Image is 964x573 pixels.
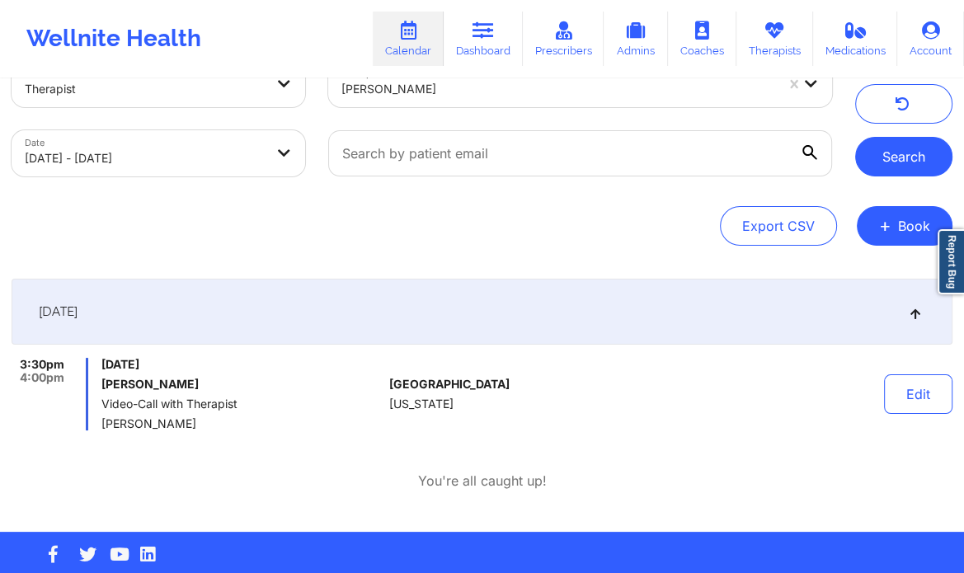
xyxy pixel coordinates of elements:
span: Video-Call with Therapist [101,397,383,411]
span: [GEOGRAPHIC_DATA] [389,378,510,391]
span: 3:30pm [20,358,64,371]
a: Medications [813,12,898,66]
a: Prescribers [523,12,604,66]
button: Search [855,137,952,176]
span: [US_STATE] [389,397,454,411]
a: Admins [604,12,668,66]
div: [DATE] - [DATE] [25,140,264,176]
h6: [PERSON_NAME] [101,378,383,391]
a: Account [897,12,964,66]
span: 4:00pm [20,371,64,384]
span: [PERSON_NAME] [101,417,383,430]
a: Report Bug [938,229,964,294]
button: Edit [884,374,952,414]
button: Export CSV [720,206,837,246]
p: You're all caught up! [418,472,547,491]
a: Coaches [668,12,736,66]
span: [DATE] [101,358,383,371]
span: + [879,221,891,230]
a: Calendar [373,12,444,66]
input: Search by patient email [328,130,832,176]
span: [DATE] [39,303,78,320]
a: Therapists [736,12,813,66]
button: +Book [857,206,952,246]
a: Dashboard [444,12,523,66]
